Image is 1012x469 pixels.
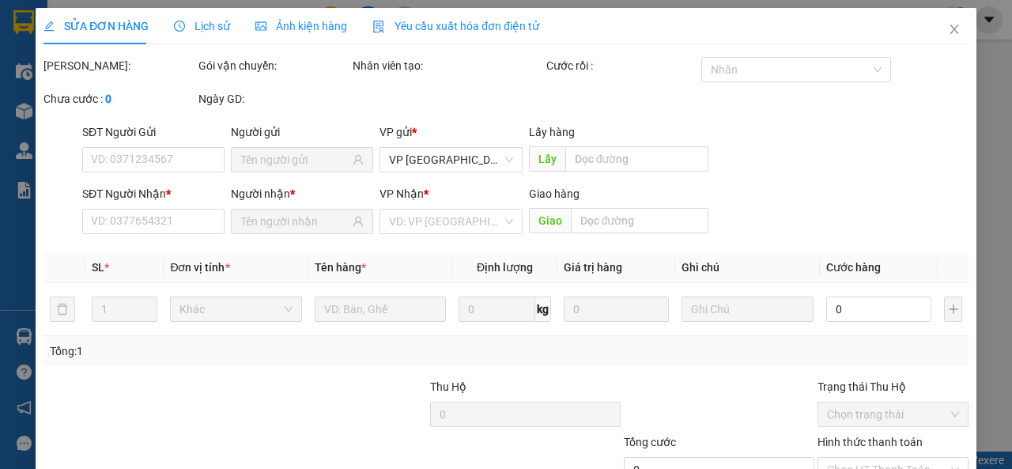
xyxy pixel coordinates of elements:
[430,380,466,393] span: Thu Hộ
[174,21,185,32] span: clock-circle
[379,123,522,141] div: VP gửi
[353,154,364,165] span: user
[817,378,969,395] div: Trạng thái Thu Hộ
[826,403,959,426] span: Chọn trạng thái
[546,57,698,74] div: Cước rồi :
[231,185,373,202] div: Người nhận
[528,126,574,138] span: Lấy hàng
[240,151,349,168] input: Tên người gửi
[82,123,225,141] div: SĐT Người Gửi
[353,57,543,74] div: Nhân viên tạo:
[624,436,676,448] span: Tổng cước
[675,252,819,283] th: Ghi chú
[174,20,230,32] span: Lịch sử
[564,297,669,322] input: 0
[170,261,229,274] span: Đơn vị tính
[528,146,565,172] span: Lấy
[43,20,149,32] span: SỬA ĐƠN HÀNG
[535,297,551,322] span: kg
[179,297,292,321] span: Khác
[372,21,385,33] img: icon
[565,146,708,172] input: Dọc đường
[255,21,266,32] span: picture
[92,261,104,274] span: SL
[43,90,195,108] div: Chưa cước :
[944,297,962,322] button: plus
[528,187,579,200] span: Giao hàng
[379,187,424,200] span: VP Nhận
[528,208,570,233] span: Giao
[932,8,976,52] button: Close
[353,216,364,227] span: user
[105,93,111,105] b: 0
[682,297,813,322] input: Ghi Chú
[817,436,922,448] label: Hình thức thanh toán
[564,261,622,274] span: Giá trị hàng
[825,261,880,274] span: Cước hàng
[315,297,446,322] input: VD: Bàn, Ghế
[12,93,157,126] div: Gửi: VP [GEOGRAPHIC_DATA]
[570,208,708,233] input: Dọc đường
[165,93,284,126] div: Nhận: [PERSON_NAME]
[50,342,392,360] div: Tổng: 1
[315,261,366,274] span: Tên hàng
[372,20,539,32] span: Yêu cầu xuất hóa đơn điện tử
[255,20,347,32] span: Ảnh kiện hàng
[89,66,207,84] text: DLT2509140011
[198,57,350,74] div: Gói vận chuyển:
[198,90,350,108] div: Ngày GD:
[82,185,225,202] div: SĐT Người Nhận
[43,21,55,32] span: edit
[477,261,533,274] span: Định lượng
[231,123,373,141] div: Người gửi
[240,213,349,230] input: Tên người nhận
[43,57,195,74] div: [PERSON_NAME]:
[948,23,961,36] span: close
[50,297,75,322] button: delete
[389,148,512,172] span: VP Đà Lạt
